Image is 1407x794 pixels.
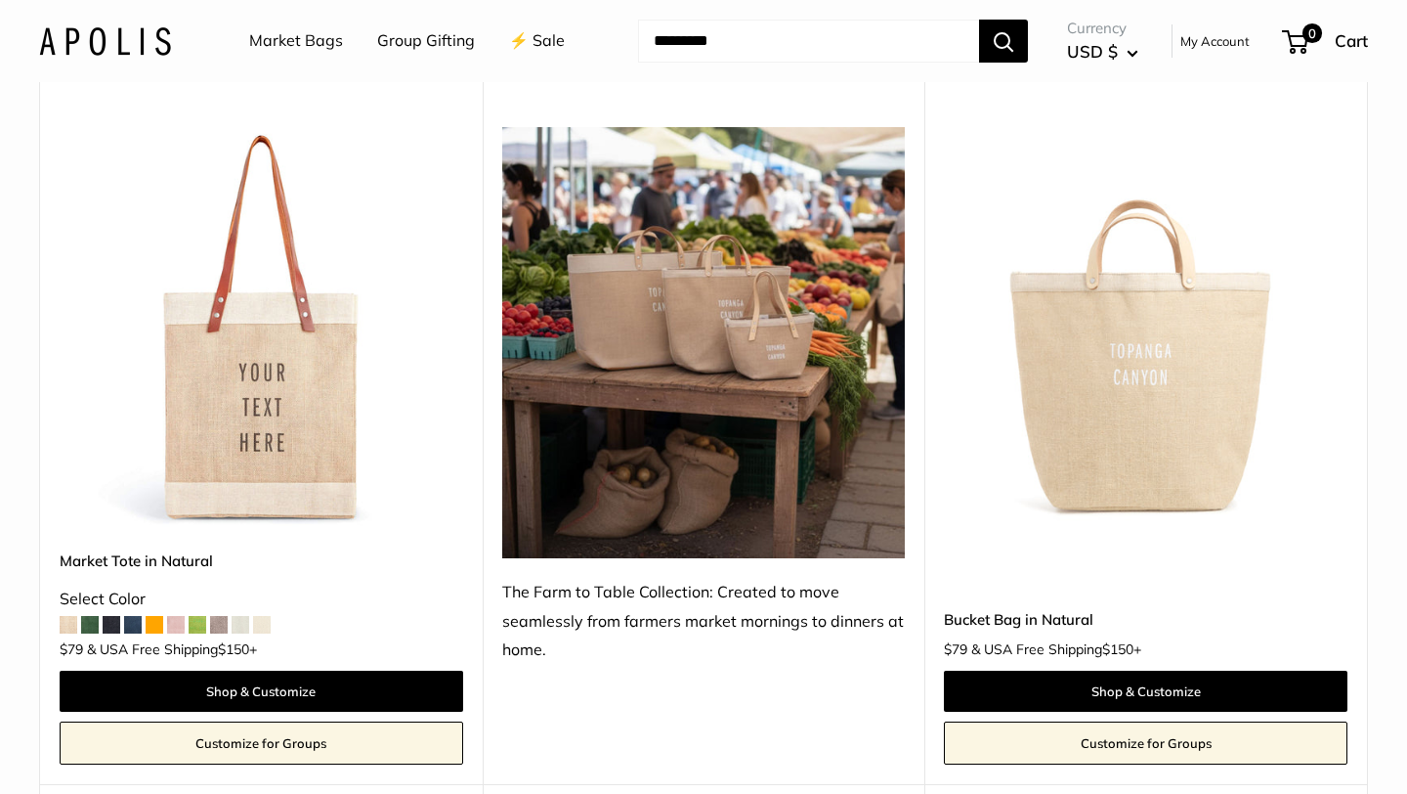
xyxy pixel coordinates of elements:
a: Customize for Groups [60,722,463,765]
input: Search... [638,20,979,63]
a: My Account [1180,29,1250,53]
a: 0 Cart [1284,25,1368,57]
a: Market Tote in Natural [60,550,463,572]
a: Shop & Customize [944,671,1347,712]
button: USD $ [1067,36,1138,67]
img: description_Make it yours with custom printed text. [60,127,463,531]
a: Customize for Groups [944,722,1347,765]
span: 0 [1302,23,1322,43]
span: & USA Free Shipping + [971,642,1141,656]
span: $79 [944,640,967,658]
span: $79 [60,640,83,658]
a: Group Gifting [377,26,475,56]
span: USD $ [1067,41,1118,62]
img: The Farm to Table Collection: Created to move seamlessly from farmers market mornings to dinners ... [502,127,906,558]
button: Search [979,20,1028,63]
a: ⚡️ Sale [509,26,565,56]
a: Shop & Customize [60,671,463,712]
span: $150 [218,640,249,658]
img: Bucket Bag in Natural [944,127,1347,531]
span: Currency [1067,15,1138,42]
a: Bucket Bag in NaturalBucket Bag in Natural [944,127,1347,531]
span: Cart [1335,30,1368,51]
div: The Farm to Table Collection: Created to move seamlessly from farmers market mornings to dinners ... [502,578,906,666]
a: description_Make it yours with custom printed text.Market Tote in Natural [60,127,463,531]
span: $150 [1102,640,1133,658]
a: Market Bags [249,26,343,56]
span: & USA Free Shipping + [87,642,257,656]
a: Bucket Bag in Natural [944,608,1347,631]
div: Select Color [60,585,463,614]
img: Apolis [39,26,171,55]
